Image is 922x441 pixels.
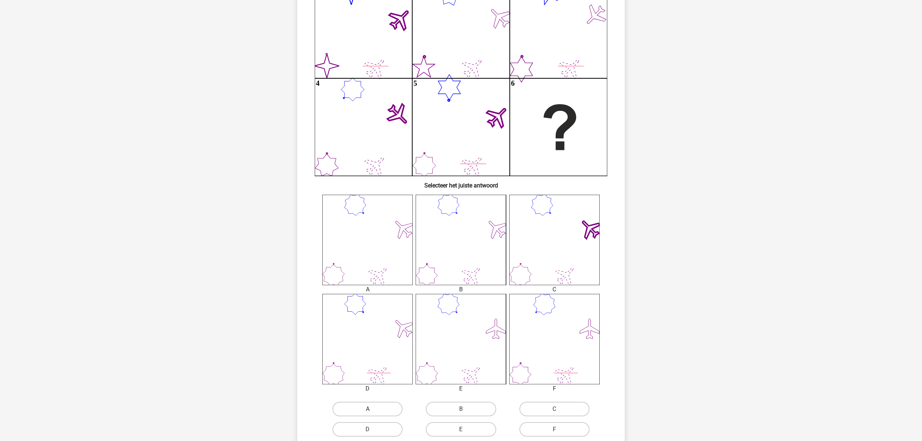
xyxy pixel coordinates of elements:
div: D [317,384,418,393]
div: A [317,285,418,294]
label: F [519,422,589,437]
text: 6 [511,79,515,87]
text: 5 [413,79,417,87]
label: A [333,402,403,416]
text: 4 [316,79,319,87]
div: F [504,384,605,393]
label: C [519,402,589,416]
label: B [426,402,496,416]
div: E [410,384,511,393]
h6: Selecteer het juiste antwoord [309,176,613,189]
div: B [410,285,511,294]
label: E [426,422,496,437]
div: C [504,285,605,294]
label: D [333,422,403,437]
